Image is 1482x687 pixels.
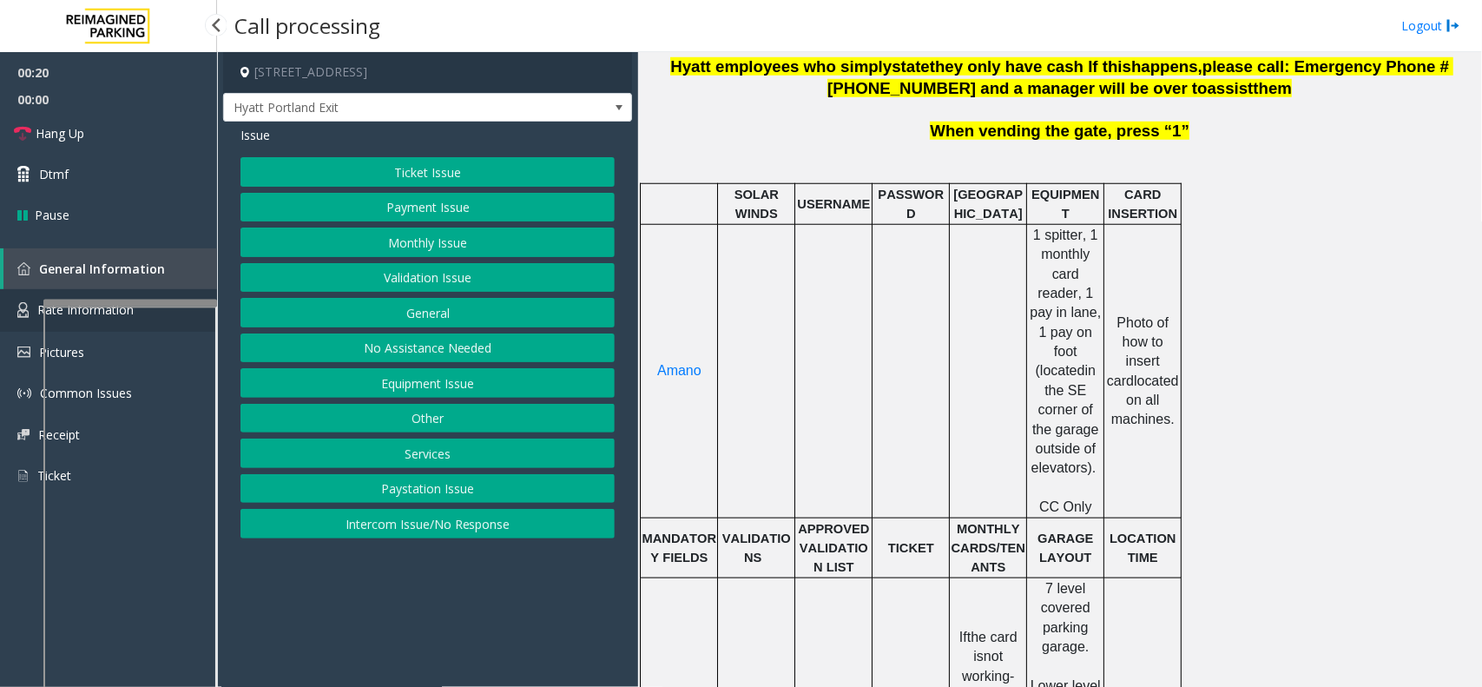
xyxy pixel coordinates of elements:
[1208,79,1254,97] span: assist
[930,122,1189,140] span: When vending the gate, press “1”
[36,124,84,142] span: Hang Up
[1134,373,1179,388] span: located
[642,532,716,565] span: MANDATORY FIELDS
[1037,532,1097,565] span: GARAGE LAYOUT
[240,439,615,468] button: Services
[959,630,967,644] span: If
[240,157,615,187] button: Ticket Issue
[17,262,30,275] img: 'icon'
[1031,188,1099,221] span: EQUIPMENT
[35,206,69,224] span: Pause
[223,52,632,93] h4: [STREET_ADDRESS]
[17,429,30,440] img: 'icon'
[240,193,615,222] button: Payment Issue
[754,551,762,565] span: S
[240,334,615,363] button: No Assistance Needed
[670,57,892,76] span: Hyatt employees who simply
[892,57,930,76] span: state
[657,363,701,378] span: Amano
[38,426,80,443] span: Receipt
[3,248,217,289] a: General Information
[240,368,615,398] button: Equipment Issue
[240,263,615,293] button: Validation Issue
[224,94,550,122] span: Hyatt Portland Exit
[1254,79,1293,97] span: them
[797,197,870,211] span: USERNAME
[39,165,69,183] span: Dtmf
[1111,393,1175,426] span: on all machines.
[40,385,132,401] span: Common Issues
[39,261,165,277] span: General Information
[1040,363,1085,378] span: located
[953,188,1023,221] span: [GEOGRAPHIC_DATA]
[878,188,944,221] span: PASSWORD
[1110,532,1180,565] span: LOCATION TIME
[240,298,615,327] button: General
[930,57,1131,76] span: they only have cash If this
[1039,499,1091,514] span: CC Only
[967,630,1021,664] span: the card is
[1446,17,1460,35] img: logout
[1108,188,1177,221] span: CARD INSERTION
[240,126,270,144] span: Issue
[1041,581,1094,654] span: 7 level covered parking garage.
[17,386,31,400] img: 'icon'
[1401,17,1460,35] a: Logout
[240,228,615,257] button: Monthly Issue
[240,474,615,504] button: Paystation Issue
[1107,315,1173,388] span: Photo of how to insert card
[240,404,615,433] button: Other
[17,347,30,358] img: 'icon'
[888,541,934,555] span: TICKET
[226,4,389,47] h3: Call processing
[240,509,615,538] button: Intercom Issue/No Response
[722,532,791,565] span: VALIDATION
[39,344,84,360] span: Pictures
[827,57,1453,97] span: please call: Emergency Phone # [PHONE_NUMBER] and a manager will be over to
[1131,57,1202,76] span: happens,
[37,301,134,318] span: Rate Information
[17,302,29,318] img: 'icon'
[17,468,29,484] img: 'icon'
[952,522,1026,575] span: MONTHLY CARDS/TENANTS
[734,188,782,221] span: SOLAR WINDS
[1030,228,1104,379] span: 1 spitter, 1 monthly card reader, 1 pay in lane, 1 pay on foot (
[37,467,71,484] span: Ticket
[798,522,873,575] span: APPROVED VALIDATION LIST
